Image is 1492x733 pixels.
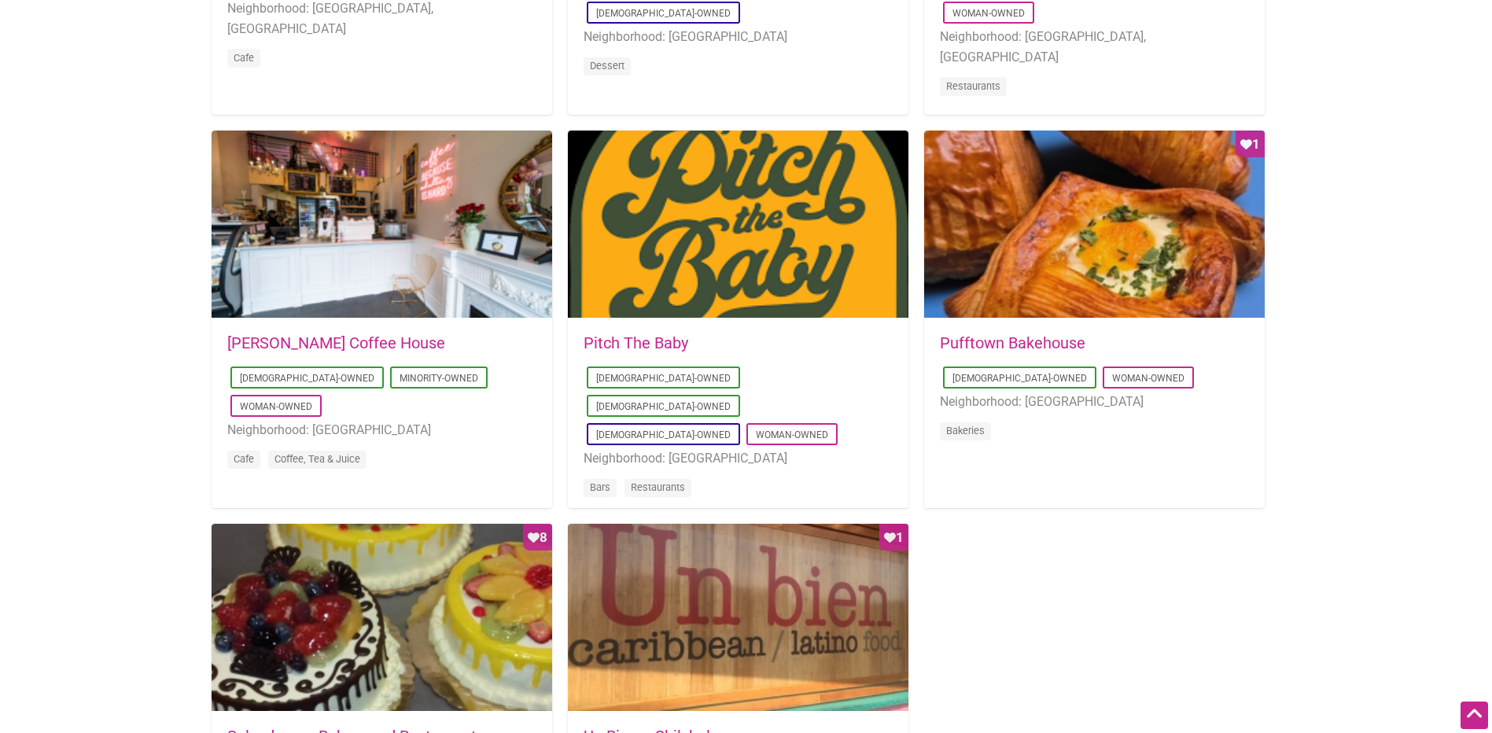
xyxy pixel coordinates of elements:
[940,27,1249,67] li: Neighborhood: [GEOGRAPHIC_DATA], [GEOGRAPHIC_DATA]
[940,333,1085,352] a: Pufftown Bakehouse
[940,392,1249,412] li: Neighborhood: [GEOGRAPHIC_DATA]
[227,420,536,440] li: Neighborhood: [GEOGRAPHIC_DATA]
[227,333,445,352] a: [PERSON_NAME] Coffee House
[400,373,478,384] a: Minority-Owned
[234,453,254,465] a: Cafe
[590,481,610,493] a: Bars
[590,60,624,72] a: Dessert
[946,425,985,436] a: Bakeries
[240,401,312,412] a: Woman-Owned
[946,80,1000,92] a: Restaurants
[631,481,685,493] a: Restaurants
[596,373,731,384] a: [DEMOGRAPHIC_DATA]-Owned
[596,429,731,440] a: [DEMOGRAPHIC_DATA]-Owned
[1461,702,1488,729] div: Scroll Back to Top
[596,8,731,19] a: [DEMOGRAPHIC_DATA]-Owned
[240,373,374,384] a: [DEMOGRAPHIC_DATA]-Owned
[274,453,360,465] a: Coffee, Tea & Juice
[584,448,893,469] li: Neighborhood: [GEOGRAPHIC_DATA]
[584,333,688,352] a: Pitch The Baby
[952,373,1087,384] a: [DEMOGRAPHIC_DATA]-Owned
[584,27,893,47] li: Neighborhood: [GEOGRAPHIC_DATA]
[1112,373,1184,384] a: Woman-Owned
[234,52,254,64] a: Cafe
[952,8,1025,19] a: Woman-Owned
[596,401,731,412] a: [DEMOGRAPHIC_DATA]-Owned
[756,429,828,440] a: Woman-Owned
